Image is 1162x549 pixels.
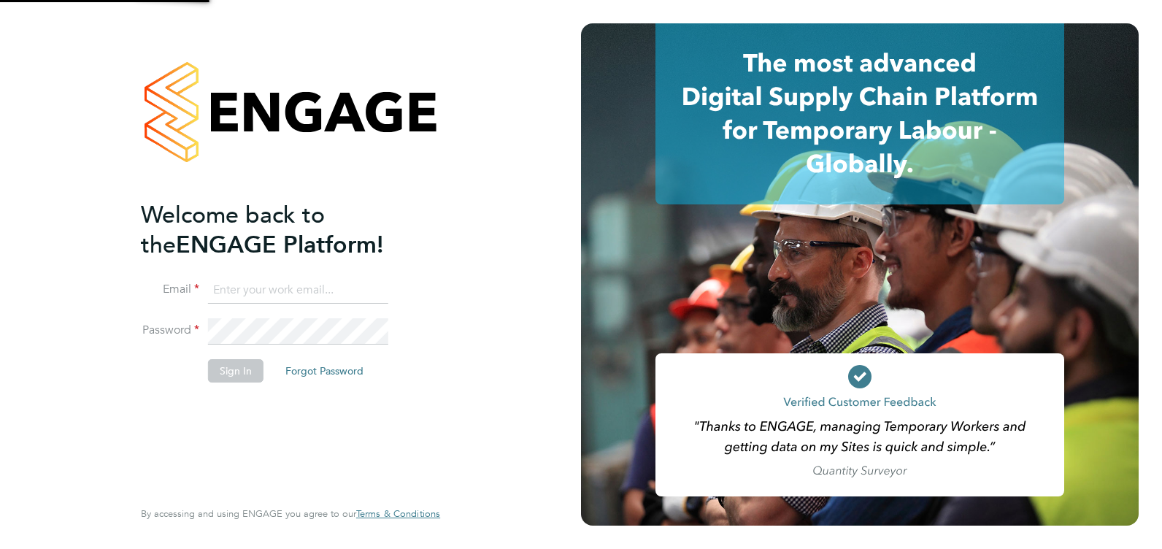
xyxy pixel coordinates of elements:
[141,323,199,338] label: Password
[356,507,440,520] span: Terms & Conditions
[274,359,375,383] button: Forgot Password
[141,200,426,260] h2: ENGAGE Platform!
[208,277,388,304] input: Enter your work email...
[208,359,263,383] button: Sign In
[356,508,440,520] a: Terms & Conditions
[141,201,325,259] span: Welcome back to the
[141,507,440,520] span: By accessing and using ENGAGE you agree to our
[141,282,199,297] label: Email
